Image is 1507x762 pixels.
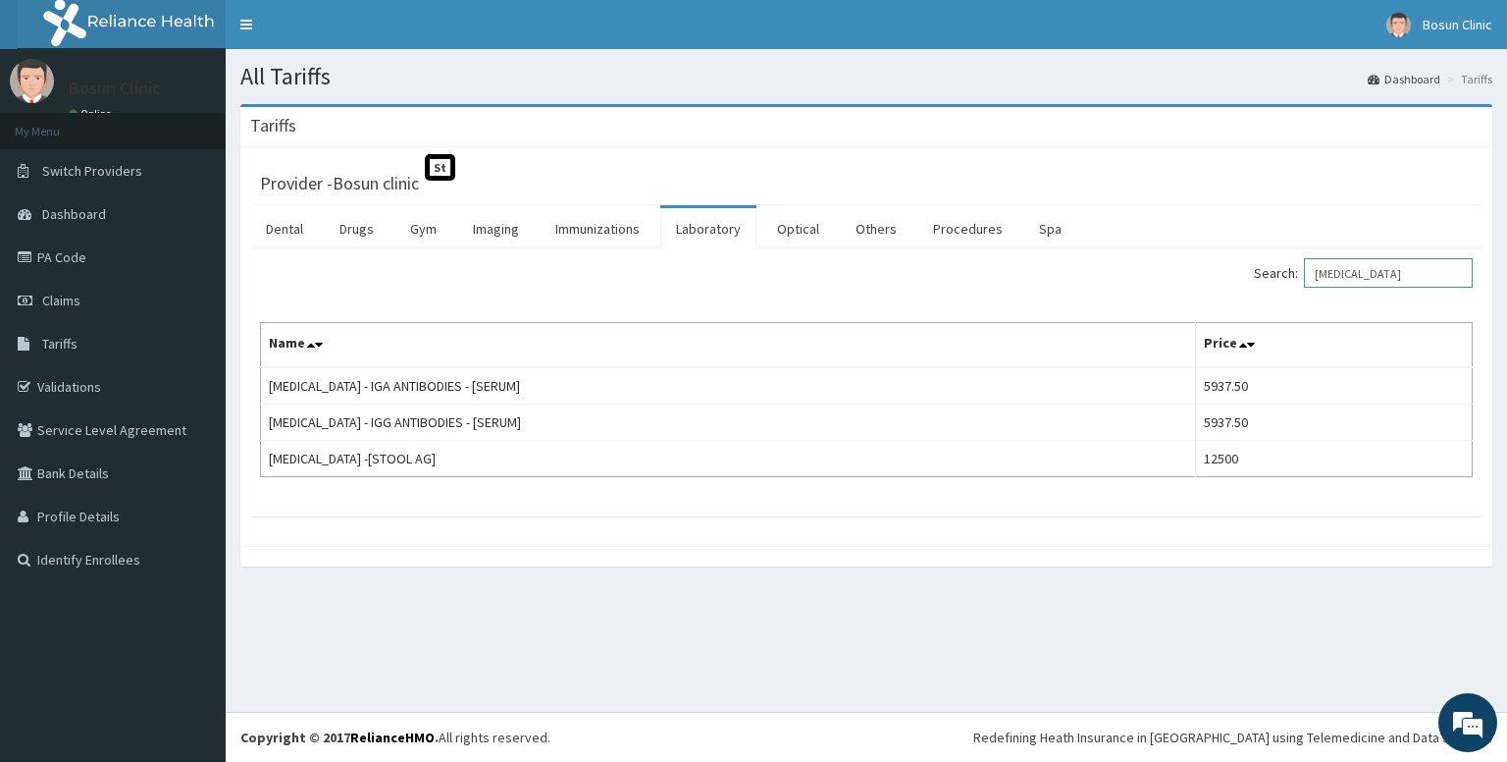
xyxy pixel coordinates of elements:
[1254,258,1473,288] label: Search:
[1196,441,1473,477] td: 12500
[10,536,374,605] textarea: Type your message and hit 'Enter'
[261,323,1196,368] th: Name
[250,117,296,135] h3: Tariffs
[1386,13,1411,37] img: User Image
[840,208,912,249] a: Others
[457,208,535,249] a: Imaging
[540,208,655,249] a: Immunizations
[1442,71,1492,87] li: Tariffs
[1196,323,1473,368] th: Price
[324,208,390,249] a: Drugs
[261,405,1196,441] td: [MEDICAL_DATA] - IGG ANTIBODIES - [SERUM]
[917,208,1018,249] a: Procedures
[36,98,79,147] img: d_794563401_company_1708531726252_794563401
[350,729,435,746] a: RelianceHMO
[1423,16,1492,33] span: Bosun Clinic
[660,208,756,249] a: Laboratory
[1304,258,1473,288] input: Search:
[114,247,271,446] span: We're online!
[69,107,116,121] a: Online
[42,335,78,353] span: Tariffs
[102,110,330,136] div: Chat with us now
[261,441,1196,477] td: [MEDICAL_DATA] -[STOOL AG]
[42,205,106,223] span: Dashboard
[1368,71,1440,87] a: Dashboard
[322,10,369,57] div: Minimize live chat window
[261,367,1196,405] td: [MEDICAL_DATA] - IGA ANTIBODIES - [SERUM]
[226,712,1507,762] footer: All rights reserved.
[973,728,1492,747] div: Redefining Heath Insurance in [GEOGRAPHIC_DATA] using Telemedicine and Data Science!
[394,208,452,249] a: Gym
[260,175,419,192] h3: Provider - Bosun clinic
[240,64,1492,89] h1: All Tariffs
[42,292,80,309] span: Claims
[250,208,319,249] a: Dental
[240,729,439,746] strong: Copyright © 2017 .
[1196,405,1473,441] td: 5937.50
[425,154,455,181] span: St
[69,80,161,97] p: Bosun Clinic
[42,162,142,180] span: Switch Providers
[10,59,54,103] img: User Image
[761,208,835,249] a: Optical
[1196,367,1473,405] td: 5937.50
[1023,208,1077,249] a: Spa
